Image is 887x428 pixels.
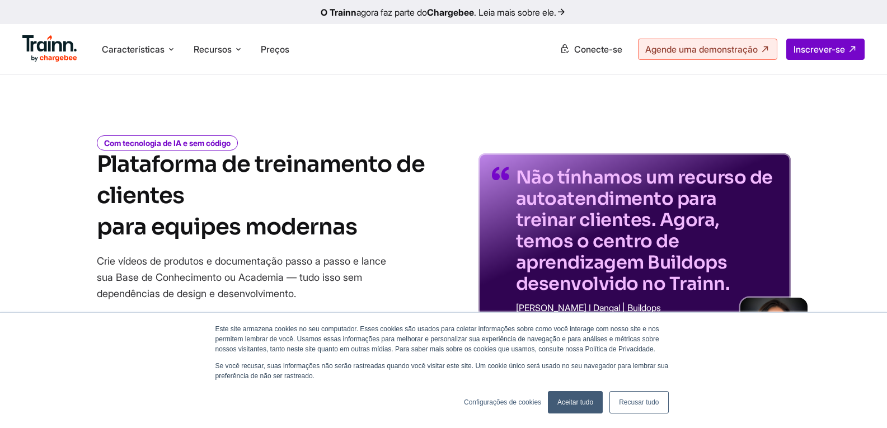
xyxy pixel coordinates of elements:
[97,150,425,210] font: Plataforma de treinamento de clientes
[464,398,541,406] font: Configurações de cookies
[574,44,622,55] font: Conecte-se
[427,7,474,18] font: Chargebee
[215,362,669,380] font: Se você recusar, suas informações não serão rastreadas quando você visitar este site. Um cookie ú...
[645,44,758,55] font: Agende uma demonstração
[464,397,541,407] a: Configurações de cookies
[104,138,231,148] font: Com tecnologia de IA e sem código
[553,39,629,59] a: Conecte-se
[356,7,427,18] font: agora faz parte do
[548,391,603,413] a: Aceitar tudo
[516,166,773,295] font: Não tínhamos um recurso de autoatendimento para treinar clientes. Agora, temos o centro de aprend...
[609,391,668,413] a: Recusar tudo
[261,44,289,55] a: Preços
[740,298,808,365] img: sabina-buildops.d2e8138.png
[97,213,357,241] font: para equipes modernas
[215,325,659,353] font: Este site armazena cookies no seu computador. Esses cookies são usados para coletar informações s...
[97,255,386,299] font: Crie vídeos de produtos e documentação passo a passo e lance sua Base de Conhecimento ou Academia...
[619,398,659,406] font: Recusar tudo
[492,167,509,180] img: quotes-purple.41a7099.svg
[194,44,232,55] font: Recursos
[794,44,845,55] font: Inscrever-se
[638,39,777,60] a: Agende uma demonstração
[321,7,356,18] font: O Trainn
[516,302,661,313] font: [PERSON_NAME] I Dangal | Buildops
[474,7,556,18] font: . Leia mais sobre ele.
[786,39,865,60] a: Inscrever-se
[102,44,165,55] font: Características
[22,35,77,62] img: Logotipo do Trainn
[557,398,593,406] font: Aceitar tudo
